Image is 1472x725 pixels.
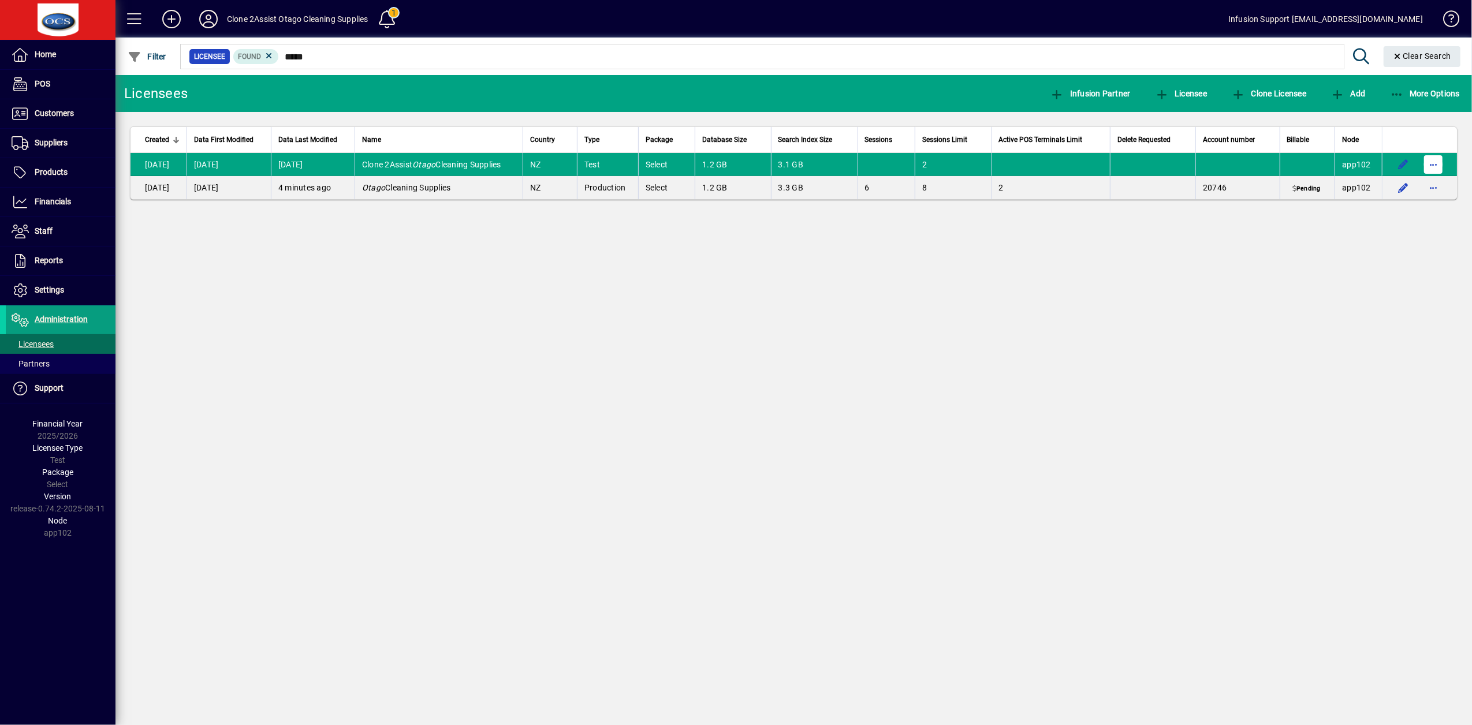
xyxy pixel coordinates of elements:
[584,133,631,146] div: Type
[584,133,599,146] span: Type
[1155,89,1208,98] span: Licensee
[6,217,115,246] a: Staff
[6,158,115,187] a: Products
[702,133,747,146] span: Database Size
[523,153,577,176] td: NZ
[992,176,1110,199] td: 2
[523,176,577,199] td: NZ
[771,176,858,199] td: 3.3 GB
[227,10,368,28] div: Clone 2Assist Otago Cleaning Supplies
[33,419,83,428] span: Financial Year
[778,133,833,146] span: Search Index Size
[6,188,115,216] a: Financials
[1328,83,1368,104] button: Add
[125,46,169,67] button: Filter
[35,79,50,88] span: POS
[865,133,908,146] div: Sessions
[858,176,915,199] td: 6
[233,49,279,64] mat-chip: Found Status: Found
[190,9,227,29] button: Profile
[412,160,435,169] em: Otago
[49,516,68,525] span: Node
[6,99,115,128] a: Customers
[915,153,991,176] td: 2
[35,197,71,206] span: Financials
[362,133,381,146] span: Name
[278,133,348,146] div: Data Last Modified
[35,226,53,236] span: Staff
[1394,178,1413,197] button: Edit
[35,167,68,177] span: Products
[145,133,180,146] div: Created
[1387,83,1463,104] button: More Options
[1384,46,1461,67] button: Clear
[1203,133,1255,146] span: Account number
[530,133,570,146] div: Country
[187,153,271,176] td: [DATE]
[1342,183,1371,192] span: app102.prod.infusionbusinesssoftware.com
[778,133,851,146] div: Search Index Size
[638,153,695,176] td: Select
[1393,51,1452,61] span: Clear Search
[124,84,188,103] div: Licensees
[35,50,56,59] span: Home
[6,276,115,305] a: Settings
[271,153,355,176] td: [DATE]
[362,183,385,192] em: Otago
[1047,83,1134,104] button: Infusion Partner
[35,138,68,147] span: Suppliers
[6,374,115,403] a: Support
[1203,133,1273,146] div: Account number
[6,246,115,275] a: Reports
[6,70,115,99] a: POS
[1394,155,1413,174] button: Edit
[1434,2,1458,40] a: Knowledge Base
[145,133,169,146] span: Created
[577,176,638,199] td: Production
[1228,10,1423,28] div: Infusion Support [EMAIL_ADDRESS][DOMAIN_NAME]
[915,176,991,199] td: 8
[702,133,763,146] div: Database Size
[194,133,264,146] div: Data First Modified
[35,256,63,265] span: Reports
[1228,83,1309,104] button: Clone Licensee
[194,133,254,146] span: Data First Modified
[362,160,501,169] span: Clone 2Assist Cleaning Supplies
[1231,89,1306,98] span: Clone Licensee
[1342,133,1359,146] span: Node
[42,468,73,477] span: Package
[1050,89,1131,98] span: Infusion Partner
[865,133,893,146] span: Sessions
[6,334,115,354] a: Licensees
[271,176,355,199] td: 4 minutes ago
[1424,178,1443,197] button: More options
[6,40,115,69] a: Home
[35,383,64,393] span: Support
[6,129,115,158] a: Suppliers
[238,53,261,61] span: Found
[33,443,83,453] span: Licensee Type
[1287,133,1328,146] div: Billable
[362,183,451,192] span: Cleaning Supplies
[577,153,638,176] td: Test
[153,9,190,29] button: Add
[695,176,770,199] td: 1.2 GB
[12,359,50,368] span: Partners
[35,315,88,324] span: Administration
[35,285,64,294] span: Settings
[1117,133,1188,146] div: Delete Requested
[1117,133,1171,146] span: Delete Requested
[999,133,1083,146] span: Active POS Terminals Limit
[1287,133,1310,146] span: Billable
[638,176,695,199] td: Select
[771,153,858,176] td: 3.1 GB
[278,133,337,146] span: Data Last Modified
[1152,83,1210,104] button: Licensee
[646,133,673,146] span: Package
[44,492,72,501] span: Version
[1390,89,1460,98] span: More Options
[128,52,166,61] span: Filter
[362,133,516,146] div: Name
[1290,184,1323,193] span: Pending
[35,109,74,118] span: Customers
